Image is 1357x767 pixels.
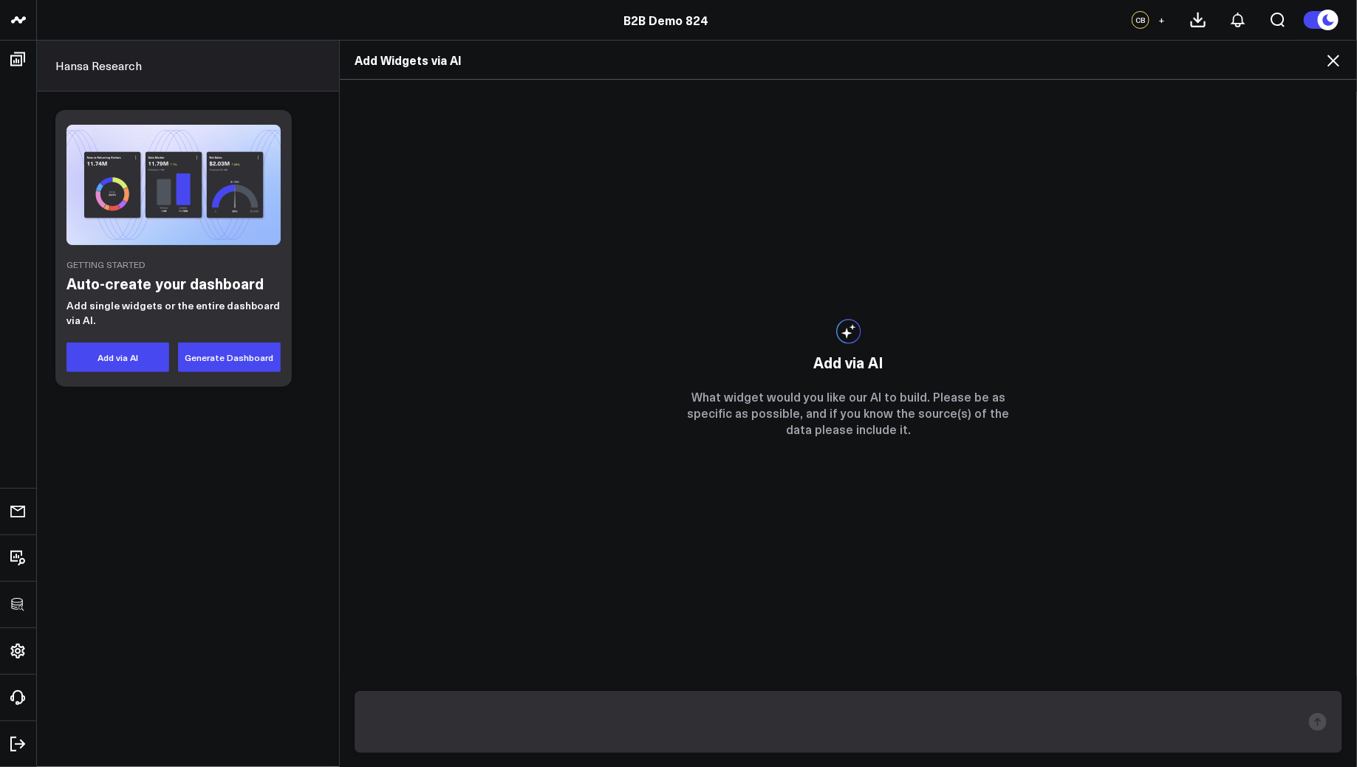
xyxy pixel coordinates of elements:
h2: Add via AI [813,351,883,374]
button: + [1153,11,1171,29]
span: + [1159,15,1166,25]
p: What widget would you like our AI to build. Please be as specific as possible, and if you know th... [683,388,1015,437]
a: B2B Demo 824 [623,12,708,28]
div: CB [1132,11,1149,29]
h2: Add Widgets via AI [355,52,1342,68]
